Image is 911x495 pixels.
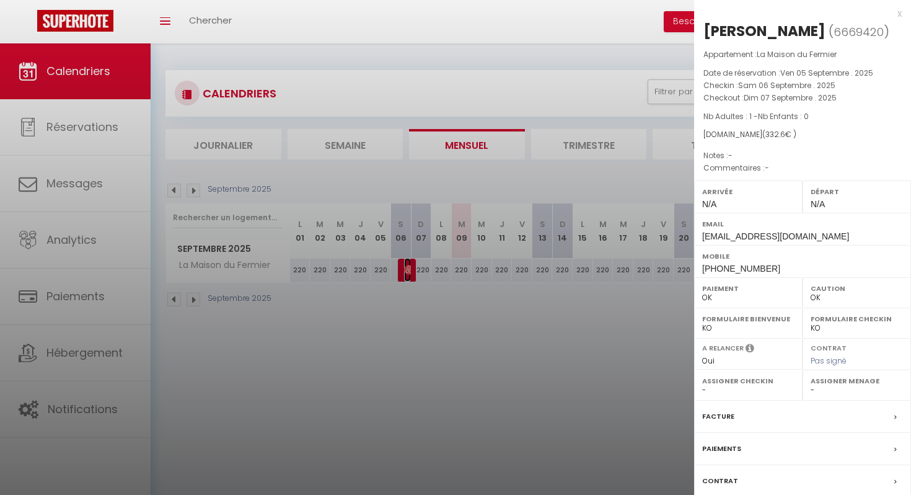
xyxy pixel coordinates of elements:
[811,313,903,325] label: Formulaire Checkin
[702,250,903,262] label: Mobile
[703,48,902,61] p: Appartement :
[811,199,825,209] span: N/A
[758,111,809,122] span: Nb Enfants : 0
[811,375,903,387] label: Assigner Menage
[757,49,837,60] span: La Maison du Fermier
[703,79,902,92] p: Checkin :
[702,410,734,423] label: Facture
[703,67,902,79] p: Date de réservation :
[811,185,903,198] label: Départ
[780,68,873,78] span: Ven 05 Septembre . 2025
[738,80,835,91] span: Sam 06 Septembre . 2025
[744,92,837,103] span: Dim 07 Septembre . 2025
[703,149,902,162] p: Notes :
[702,199,716,209] span: N/A
[762,129,796,140] span: ( € )
[702,375,794,387] label: Assigner Checkin
[811,282,903,295] label: Caution
[694,6,902,21] div: x
[703,129,902,141] div: [DOMAIN_NAME]
[703,92,902,104] p: Checkout :
[702,231,849,241] span: [EMAIL_ADDRESS][DOMAIN_NAME]
[702,442,741,455] label: Paiements
[702,264,780,274] span: [PHONE_NUMBER]
[10,5,47,42] button: Ouvrir le widget de chat LiveChat
[702,218,903,230] label: Email
[811,343,847,351] label: Contrat
[702,185,794,198] label: Arrivée
[728,150,733,161] span: -
[829,23,889,40] span: ( )
[765,163,769,173] span: -
[746,343,754,357] i: Sélectionner OUI si vous souhaiter envoyer les séquences de messages post-checkout
[703,21,825,41] div: [PERSON_NAME]
[834,24,884,40] span: 6669420
[703,111,809,122] span: Nb Adultes : 1 -
[703,162,902,174] p: Commentaires :
[702,475,738,488] label: Contrat
[811,355,847,366] span: Pas signé
[765,129,785,140] span: 332.6
[702,282,794,295] label: Paiement
[702,343,744,354] label: A relancer
[702,313,794,325] label: Formulaire Bienvenue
